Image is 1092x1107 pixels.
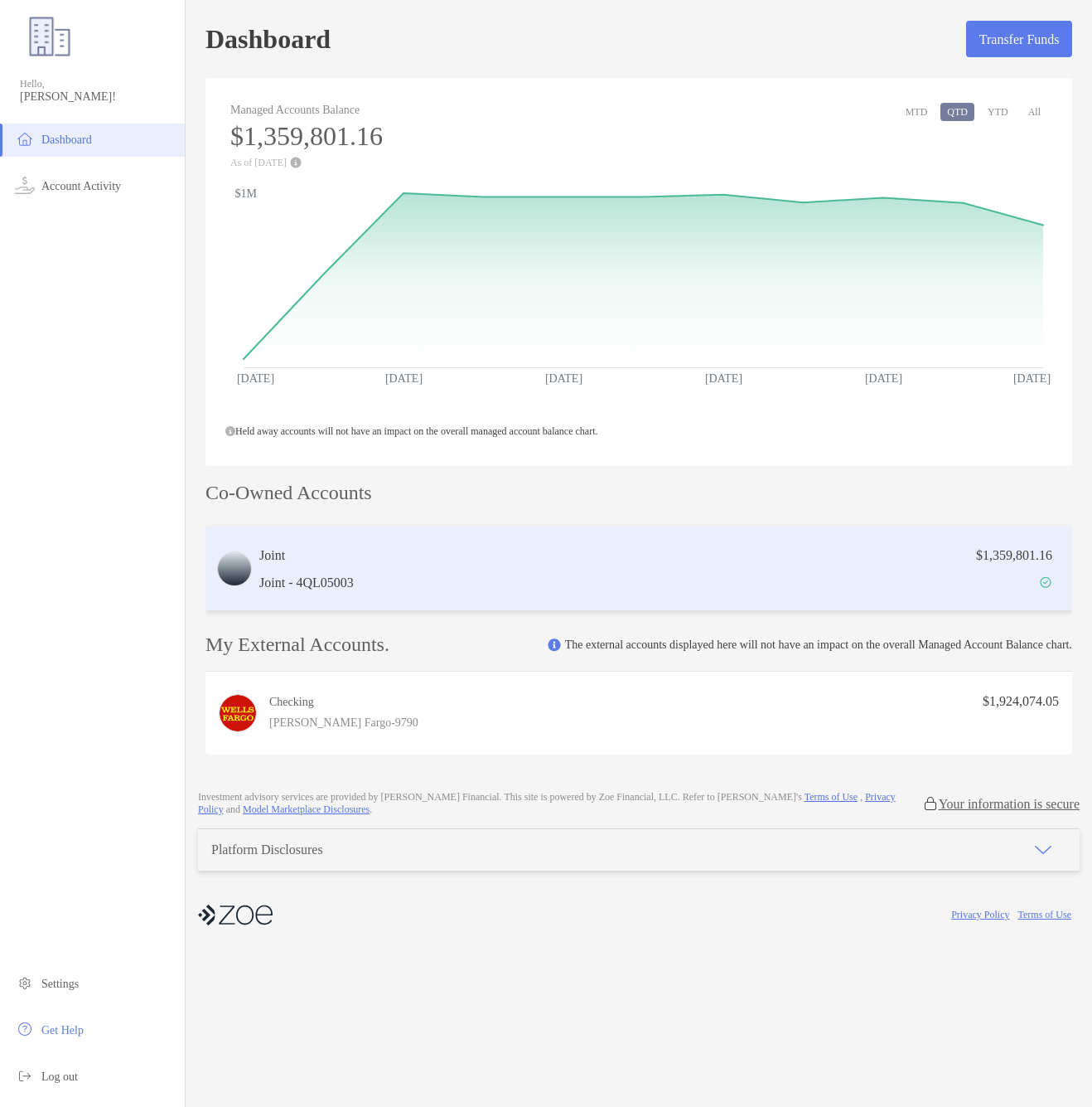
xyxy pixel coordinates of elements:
[940,103,974,121] button: QTD
[976,545,1052,566] p: $1,359,801.16
[899,103,935,121] button: MTD
[205,483,1072,503] p: Co-Owned Accounts
[15,175,35,195] img: activity icon
[705,372,742,385] text: [DATE]
[41,134,92,146] span: Dashboard
[1033,840,1053,860] img: icon arrow
[230,121,383,152] h3: $1,359,801.16
[259,546,354,566] h3: Joint
[20,90,175,104] span: [PERSON_NAME]!
[548,638,561,652] img: info
[1013,372,1051,385] text: [DATE]
[198,791,896,815] a: Privacy Policy
[1022,103,1047,121] button: All
[565,637,1072,653] p: The external accounts displayed here will not have an impact on the overall Managed Account Balan...
[395,716,418,729] span: 9790
[198,791,922,816] p: Investment advisory services are provided by [PERSON_NAME] Financial . This site is powered by Zo...
[218,552,251,585] img: logo account
[385,372,423,385] text: [DATE]
[205,634,389,655] p: My External Accounts.
[41,1071,78,1083] span: Log out
[805,791,858,803] a: Terms of Use
[981,103,1015,121] button: YTD
[1018,909,1071,920] a: Terms of Use
[1040,576,1051,588] img: Account Status icon
[211,842,323,857] div: Platform Disclosures
[983,694,1059,708] span: $1,924,074.05
[41,978,79,990] span: Settings
[966,21,1072,57] button: Transfer Funds
[225,425,597,437] span: Held away accounts will not have an impact on the overall managed account balance chart.
[20,7,80,66] img: Zoe Logo
[41,180,121,192] span: Account Activity
[230,103,383,117] h4: Managed Accounts Balance
[939,796,1080,812] p: Your information is secure
[235,187,258,200] text: $1M
[15,129,35,148] img: household icon
[220,695,256,731] img: EVERYDAY CHECKING ...9790
[205,20,331,58] h5: Dashboard
[290,157,302,168] img: Performance Info
[951,909,1009,920] a: Privacy Policy
[237,372,274,385] text: [DATE]
[41,1024,84,1037] span: Get Help
[15,1066,35,1085] img: logout icon
[269,716,395,729] span: [PERSON_NAME] Fargo -
[15,1019,35,1039] img: get-help icon
[259,572,354,593] p: Joint - 4QL05003
[15,973,35,993] img: settings icon
[198,896,273,934] img: company logo
[269,694,418,710] h4: Checking
[243,804,370,815] a: Model Marketplace Disclosures
[545,372,582,385] text: [DATE]
[865,372,902,385] text: [DATE]
[230,157,383,168] p: As of [DATE]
